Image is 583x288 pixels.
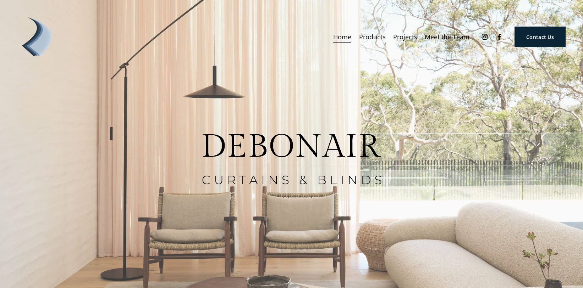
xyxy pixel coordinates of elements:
a: Meet the Team [425,30,469,43]
span: Products [359,31,386,43]
a: Contact Us [515,27,565,47]
a: Facebook [496,33,503,40]
a: Instagram [481,33,488,40]
img: Debonair | Curtains, Blinds, Shutters &amp; Awnings [17,17,56,56]
a: folder dropdown [359,30,386,43]
a: Projects [393,30,417,43]
a: Home [333,30,351,43]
